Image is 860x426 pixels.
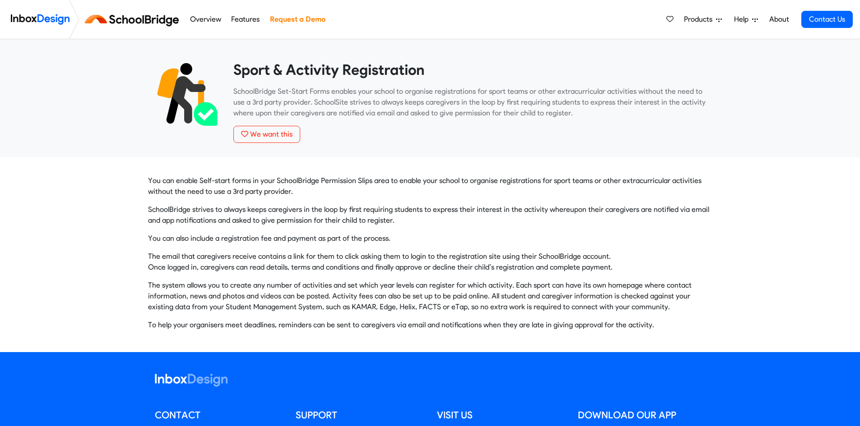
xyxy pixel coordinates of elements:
[155,61,220,126] img: 2022_01_12_icon_activity_registration.svg
[437,408,565,422] h5: Visit us
[801,11,853,28] a: Contact Us
[155,374,228,387] img: logo_inboxdesign_white.svg
[148,280,712,312] p: The system allows you to create any number of activities and set which year levels can register f...
[187,10,223,28] a: Overview
[680,10,725,28] a: Products
[730,10,762,28] a: Help
[148,233,712,244] p: You can also include a registration fee and payment as part of the process.
[155,408,283,422] h5: Contact
[148,251,712,273] p: The email that caregivers receive contains a link for them to click asking them to login to the r...
[233,86,706,119] p: SchoolBridge Set-Start Forms enables your school to organise registrations for sport teams or oth...
[767,10,791,28] a: About
[296,408,423,422] h5: Support
[83,9,185,30] img: schoolbridge logo
[250,130,293,138] span: We want this
[734,14,752,25] span: Help
[148,175,712,197] p: You can enable Self-start forms in your SchoolBridge Permission Slips area to enable your school ...
[684,14,716,25] span: Products
[267,10,328,28] a: Request a Demo
[233,61,706,79] heading: Sport & Activity Registration
[148,320,712,330] p: To help your organisers meet deadlines, reminders can be sent to caregivers via email and notific...
[578,408,706,422] h5: Download our App
[229,10,262,28] a: Features
[233,126,300,143] button: We want this
[148,204,712,226] p: SchoolBridge strives to always keeps caregivers in the loop by first requiring students to expres...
